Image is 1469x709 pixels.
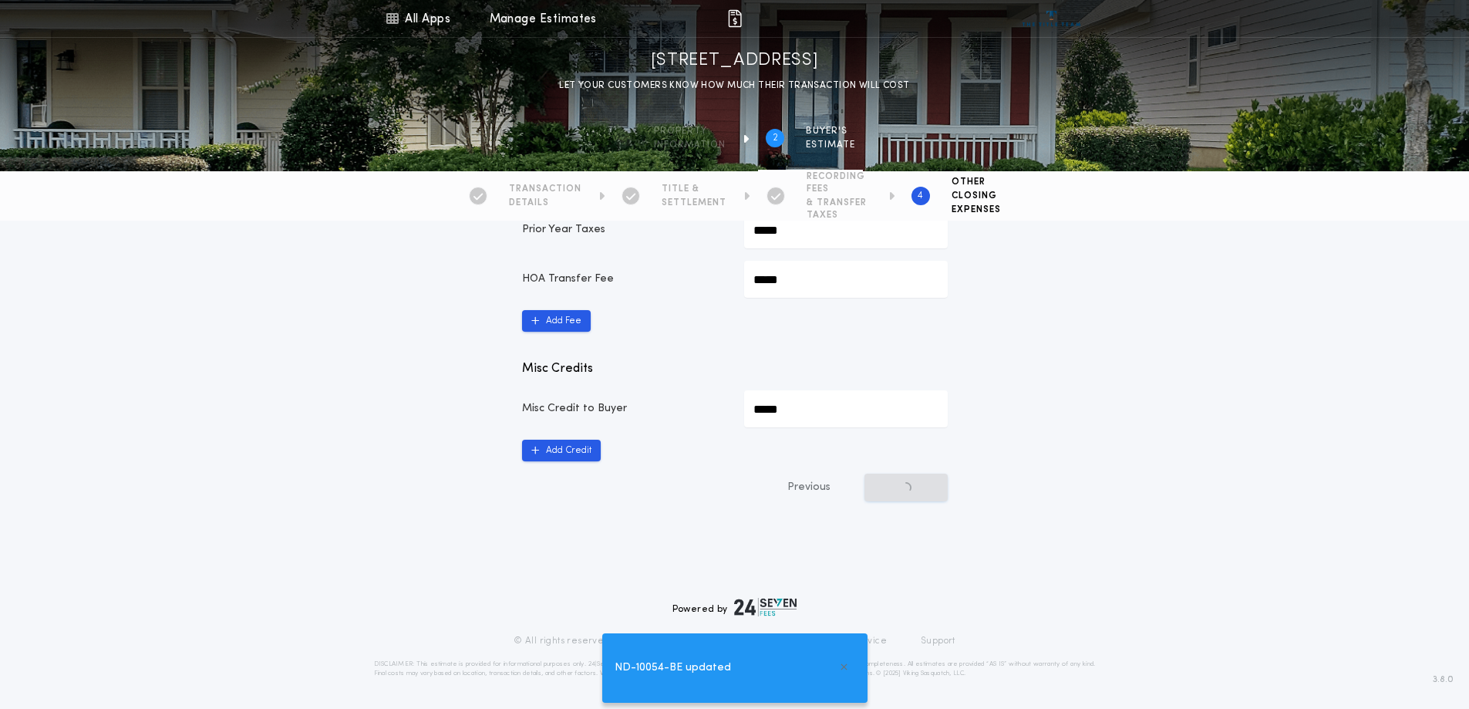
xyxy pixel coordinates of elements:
[662,197,726,209] span: SETTLEMENT
[509,183,581,195] span: TRANSACTION
[522,440,601,461] button: Add Credit
[672,598,797,616] div: Powered by
[615,660,731,677] span: ND-10054-BE updated
[806,125,855,137] span: BUYER'S
[522,401,726,417] p: Misc Credit to Buyer
[559,78,909,93] p: LET YOUR CUSTOMERS KNOW HOW MUCH THEIR TRANSACTION WILL COST
[522,360,948,378] p: Misc Credits
[806,139,855,151] span: ESTIMATE
[509,197,581,209] span: DETAILS
[773,132,778,144] h2: 2
[726,9,744,28] img: img
[654,139,726,151] span: information
[662,183,726,195] span: TITLE &
[654,125,726,137] span: Property
[952,204,1001,216] span: EXPENSES
[1023,11,1080,26] img: vs-icon
[734,598,797,616] img: logo
[807,170,871,195] span: RECORDING FEES
[918,190,923,202] h2: 4
[807,197,871,221] span: & TRANSFER TAXES
[651,49,819,73] h1: [STREET_ADDRESS]
[522,310,591,332] button: Add Fee
[952,190,1001,202] span: CLOSING
[756,474,861,501] button: Previous
[952,176,1001,188] span: OTHER
[522,272,726,287] p: HOA Transfer Fee
[522,222,726,238] p: Prior Year Taxes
